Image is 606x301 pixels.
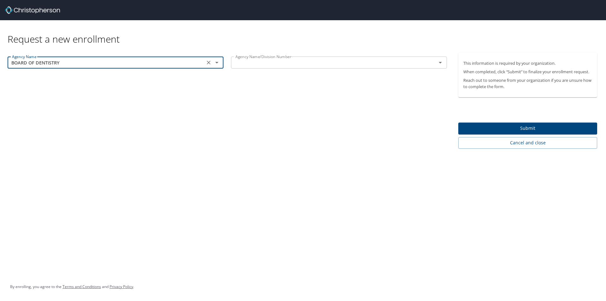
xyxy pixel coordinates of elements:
[463,69,592,75] p: When completed, click “Submit” to finalize your enrollment request.
[212,58,221,67] button: Open
[110,284,133,289] a: Privacy Policy
[5,6,60,14] img: cbt logo
[458,137,597,149] button: Cancel and close
[463,139,592,147] span: Cancel and close
[463,60,592,66] p: This information is required by your organization.
[62,284,101,289] a: Terms and Conditions
[204,58,213,67] button: Clear
[458,123,597,135] button: Submit
[463,77,592,89] p: Reach out to someone from your organization if you are unsure how to complete the form.
[10,279,134,295] div: By enrolling, you agree to the and .
[436,58,445,67] button: Open
[8,20,602,45] div: Request a new enrollment
[463,124,592,132] span: Submit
